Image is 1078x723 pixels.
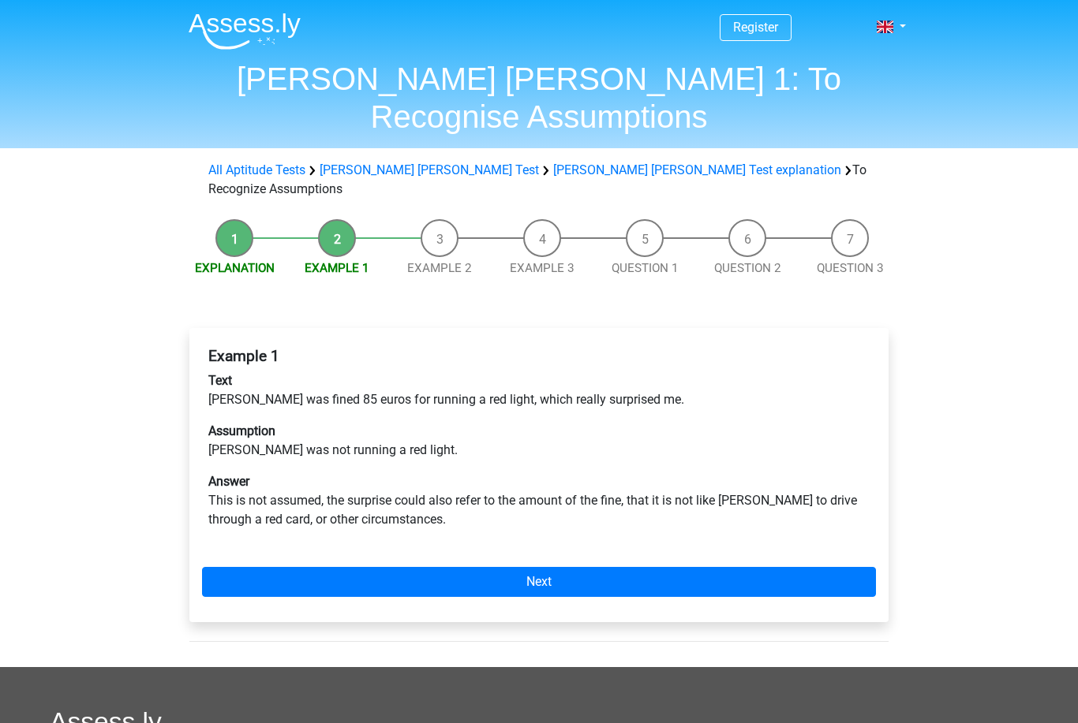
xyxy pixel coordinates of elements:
b: Example 1 [208,347,279,365]
a: All Aptitude Tests [208,162,305,177]
a: Next [202,567,876,597]
div: To Recognize Assumptions [202,161,876,199]
a: Explanation [195,261,275,275]
a: Register [733,20,778,35]
a: Example 1 [305,261,369,275]
a: [PERSON_NAME] [PERSON_NAME] Test explanation [553,162,841,177]
a: Question 1 [612,261,679,275]
a: [PERSON_NAME] [PERSON_NAME] Test [320,162,539,177]
b: Assumption [208,423,275,438]
a: Example 2 [407,261,472,275]
img: Assessly [189,13,301,50]
b: Text [208,373,232,388]
b: Answer [208,474,249,489]
a: Example 3 [510,261,575,275]
a: Question 3 [817,261,884,275]
p: [PERSON_NAME] was not running a red light. [208,422,870,460]
p: This is not assumed, the surprise could also refer to the amount of the fine, that it is not like... [208,472,870,529]
h1: [PERSON_NAME] [PERSON_NAME] 1: To Recognise Assumptions [176,60,902,136]
a: Question 2 [714,261,781,275]
p: [PERSON_NAME] was fined 85 euros for running a red light, which really surprised me. [208,371,870,409]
